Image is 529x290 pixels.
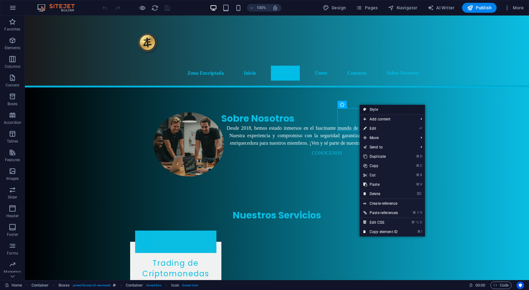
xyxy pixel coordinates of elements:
[7,101,18,106] p: Boxes
[467,5,492,11] span: Publish
[417,230,421,234] i: ⌘
[502,3,526,13] button: More
[360,124,402,133] a: ⏎Edit
[7,139,18,144] p: Tables
[360,143,416,152] a: Send to
[323,5,346,11] span: Design
[272,5,278,11] i: On resize automatically adjust zoom level to fit chosen device.
[462,3,497,13] button: Publish
[419,126,422,130] i: ⏎
[113,283,116,287] i: This element is a customizable preset
[416,154,419,158] i: ⌘
[4,120,21,125] p: Accordion
[493,282,509,289] span: Code
[517,282,524,289] button: Usercentrics
[388,5,418,11] span: Navigator
[360,189,402,199] a: ⌦Delete
[6,176,19,181] p: Images
[146,282,162,289] span: . boxes-box
[247,4,269,12] button: 100%
[416,173,419,177] i: ⌘
[425,3,457,13] button: AI Writer
[6,83,19,88] p: Content
[420,182,422,186] i: V
[427,5,455,11] span: AI Writer
[413,211,416,215] i: ⌘
[360,105,425,114] a: Style
[504,5,524,11] span: More
[171,282,179,289] span: Click to select. Double-click to edit
[151,4,158,12] button: reload
[5,64,20,69] p: Columns
[320,3,349,13] div: Design (Ctrl+Alt+Y)
[411,220,415,224] i: ⌘
[360,152,402,161] a: ⌘DDuplicate
[475,282,485,289] span: 00 00
[360,115,416,124] span: Add content
[4,27,20,32] p: Favorites
[6,213,19,218] p: Header
[469,282,485,289] h6: Session time
[320,3,349,13] button: Design
[7,251,18,256] p: Forms
[385,3,420,13] button: Navigator
[420,164,422,168] i: C
[360,161,402,171] a: ⌘CCopy
[360,208,402,217] a: ⌘⇧VPaste references
[420,211,422,215] i: V
[356,5,378,11] span: Pages
[360,133,416,143] span: Move
[417,211,419,215] i: ⇧
[139,4,146,12] button: Click here to leave preview mode and continue editing
[7,232,18,237] p: Footer
[5,282,22,289] a: Click to cancel selection. Double-click to open Pages
[256,4,266,12] h6: 100%
[5,45,21,50] p: Elements
[420,154,422,158] i: D
[360,171,402,180] a: ⌘XCut
[490,282,512,289] button: Code
[8,195,17,200] p: Slider
[416,164,419,168] i: ⌘
[360,199,425,208] a: Create reference
[31,282,49,289] span: Click to select. Double-click to edit
[420,173,422,177] i: X
[126,282,143,289] span: Click to select. Double-click to edit
[360,227,402,236] a: ⌘ICopy element ID
[360,218,402,227] a: ⌘⌥CEdit CSS
[416,182,419,186] i: ⌘
[151,4,158,12] i: Reload page
[59,282,70,289] span: Click to select. Double-click to edit
[360,180,402,189] a: ⌘VPaste
[31,282,198,289] nav: breadcrumb
[72,282,111,289] span: . preset-boxes-v3-services2
[421,230,422,234] i: I
[417,192,422,196] i: ⌦
[415,220,419,224] i: ⌥
[182,282,198,289] span: . boxes-icon
[5,157,20,162] p: Features
[36,4,83,12] img: Editor Logo
[420,220,422,224] i: C
[4,269,21,274] p: Marketing
[353,3,380,13] button: Pages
